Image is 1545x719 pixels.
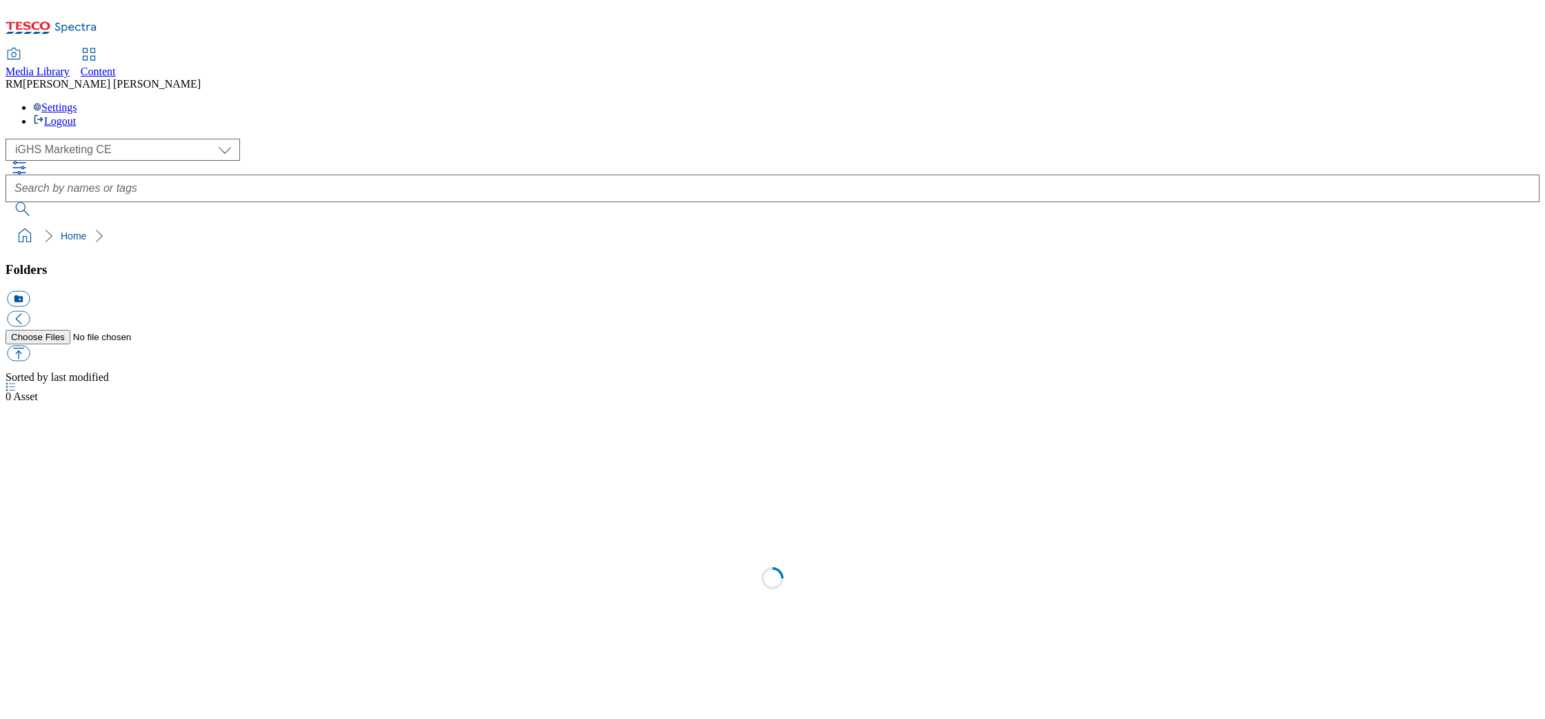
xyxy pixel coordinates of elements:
a: Logout [33,115,76,127]
span: Media Library [6,66,70,77]
nav: breadcrumb [6,223,1539,249]
a: Content [81,49,116,78]
a: home [14,225,36,247]
a: Media Library [6,49,70,78]
input: Search by names or tags [6,175,1539,202]
span: [PERSON_NAME] [PERSON_NAME] [23,78,201,90]
span: RM [6,78,23,90]
span: Content [81,66,116,77]
a: Settings [33,101,77,113]
span: 0 [6,391,13,402]
span: Sorted by last modified [6,371,109,383]
span: Asset [6,391,38,402]
h3: Folders [6,262,1539,277]
a: Home [61,230,86,242]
